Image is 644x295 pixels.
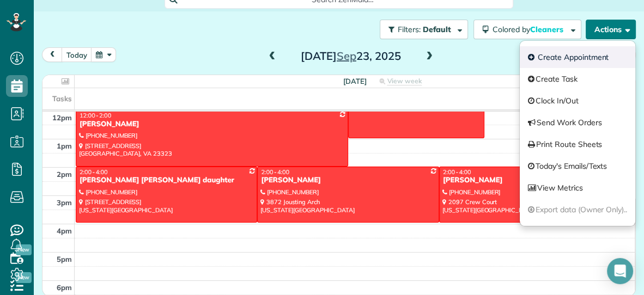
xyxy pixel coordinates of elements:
[79,176,254,185] div: [PERSON_NAME] [PERSON_NAME] daughter
[57,170,72,179] span: 2pm
[520,177,635,199] a: View Metrics
[380,20,468,39] button: Filters: Default
[57,142,72,150] span: 1pm
[374,20,468,39] a: Filters: Default
[57,226,72,235] span: 4pm
[52,113,72,122] span: 12pm
[261,168,289,176] span: 2:00 - 4:00
[586,20,636,39] button: Actions
[57,198,72,207] span: 3pm
[62,47,92,62] button: today
[57,283,72,292] span: 6pm
[260,176,435,185] div: [PERSON_NAME]
[442,176,617,185] div: [PERSON_NAME]
[520,68,635,90] a: Create Task
[473,20,581,39] button: Colored byCleaners
[530,24,565,34] span: Cleaners
[343,77,367,85] span: [DATE]
[520,112,635,133] a: Send Work Orders
[607,258,633,284] div: Open Intercom Messenger
[80,168,108,176] span: 2:00 - 4:00
[398,24,421,34] span: Filters:
[337,49,356,63] span: Sep
[493,24,567,34] span: Colored by
[57,255,72,263] span: 5pm
[520,133,635,155] a: Print Route Sheets
[423,24,452,34] span: Default
[387,77,422,85] span: View week
[520,155,635,177] a: Today's Emails/Texts
[80,112,111,119] span: 12:00 - 2:00
[520,46,635,68] a: Create Appointment
[443,168,471,176] span: 2:00 - 4:00
[42,47,63,62] button: prev
[520,90,635,112] a: Clock In/Out
[52,94,72,103] span: Tasks
[79,120,345,129] div: [PERSON_NAME]
[283,50,419,62] h2: [DATE] 23, 2025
